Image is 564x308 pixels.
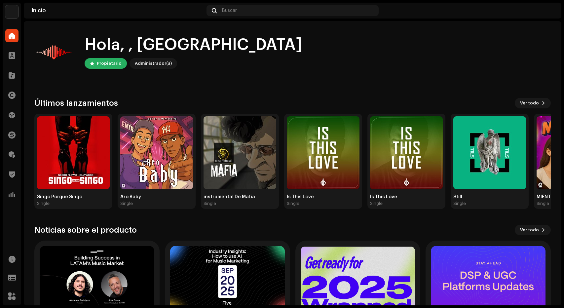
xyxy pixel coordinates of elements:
div: Is This Love [370,194,443,200]
img: 4cd526af-d45e-40e6-a8d7-ea729d39083f [37,116,110,189]
img: faf5ecf8-b9ed-4029-b615-923327bccd61 [34,32,74,71]
div: Inicio [32,8,204,13]
button: Ver todo [515,225,551,235]
div: Singo Porque Singo [37,194,110,200]
div: Single [37,201,50,206]
div: Aro Baby [120,194,193,200]
div: instrumental De Mafia [204,194,276,200]
span: Ver todo [520,223,539,237]
div: Still [453,194,526,200]
div: Single [120,201,133,206]
div: Propietario [97,59,122,67]
span: Ver todo [520,96,539,110]
div: Single [287,201,299,206]
div: Single [537,201,549,206]
h3: Noticias sobre el producto [34,225,137,235]
div: Is This Love [287,194,359,200]
img: faf5ecf8-b9ed-4029-b615-923327bccd61 [543,5,553,16]
img: 011ffb63-7a03-44f1-aece-f0c078075d99 [453,116,526,189]
img: efe17899-e597-4c86-b47f-de2678312cfe [5,5,19,19]
div: Hola, , [GEOGRAPHIC_DATA] [85,34,302,56]
div: Administrador(a) [135,59,172,67]
img: 506e0b3b-7343-4804-91b3-fe0772f9b4d6 [120,116,193,189]
button: Ver todo [515,98,551,108]
span: Buscar [222,8,237,13]
h3: Últimos lanzamientos [34,98,118,108]
div: Single [204,201,216,206]
img: 5bfaa8fe-501c-4ccd-a16f-8d3f188c96d1 [287,116,359,189]
div: Single [370,201,383,206]
img: a7be5db8-6329-406e-985a-ec1da4380331 [370,116,443,189]
div: Single [453,201,466,206]
img: 49ef7397-62d3-4feb-8367-f9844ae48cce [204,116,276,189]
